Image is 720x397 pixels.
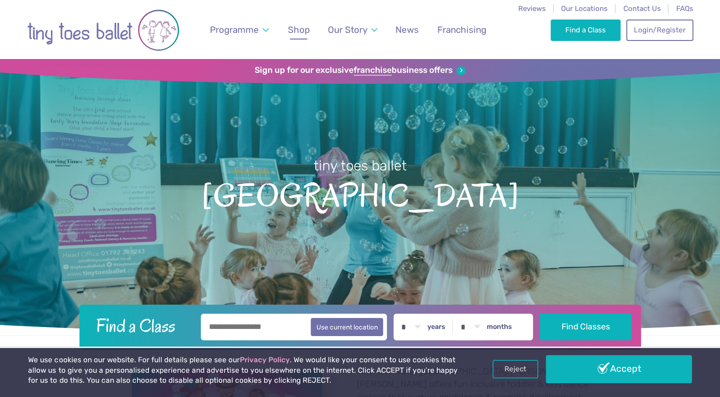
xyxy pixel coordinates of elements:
[27,6,179,54] img: tiny toes ballet
[487,323,512,331] label: months
[676,4,693,13] a: FAQs
[17,175,703,214] span: [GEOGRAPHIC_DATA]
[540,314,631,340] button: Find Classes
[288,24,310,35] span: Shop
[354,65,392,76] strong: franchise
[205,19,273,41] a: Programme
[314,158,407,174] small: tiny toes ballet
[311,318,384,336] button: Use current location
[239,356,289,364] a: Privacy Policy
[283,19,314,41] a: Shop
[391,19,424,41] a: News
[623,4,661,13] a: Contact Us
[433,19,491,41] a: Franchising
[437,24,486,35] span: Franchising
[546,355,691,383] a: Accept
[518,4,546,13] a: Reviews
[427,323,445,331] label: years
[328,24,367,35] span: Our Story
[323,19,382,41] a: Our Story
[551,20,621,40] a: Find a Class
[255,65,465,76] a: Sign up for our exclusivefranchisebusiness offers
[395,24,419,35] span: News
[89,314,194,337] h2: Find a Class
[561,4,608,13] a: Our Locations
[210,24,259,35] span: Programme
[626,20,693,40] a: Login/Register
[493,360,538,378] a: Reject
[28,355,459,386] p: We use cookies on our website. For full details please see our . We would like your consent to us...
